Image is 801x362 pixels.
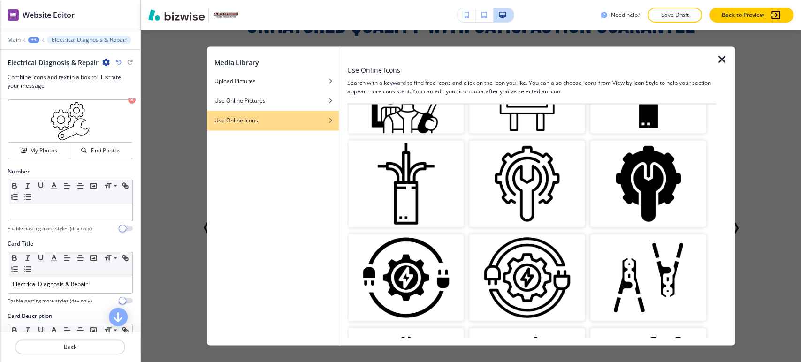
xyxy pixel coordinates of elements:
button: Back to Preview [709,8,793,23]
h4: Use Online Pictures [214,97,266,105]
h4: Find Photos [91,146,121,155]
button: Save Draft [648,8,702,23]
button: Find Photos [70,143,132,159]
button: Back [15,339,125,354]
button: My Photos [8,143,70,159]
button: Upload Pictures [207,71,339,91]
h2: Website Editor [23,9,75,21]
h4: Upload Pictures [214,77,256,85]
h2: Media Library [214,58,259,68]
h2: Electrical Diagnosis & Repair [8,58,99,68]
div: My PhotosFind Photos [8,99,133,160]
img: Your Logo [213,12,238,19]
p: Electrical Diagnosis & Repair [13,280,128,288]
h3: Need help? [611,11,640,19]
h4: Enable pasting more styles (dev only) [8,225,92,232]
img: editor icon [8,9,19,21]
button: Use Online Pictures [207,91,339,111]
p: Back [16,343,124,351]
img: Bizwise Logo [148,9,205,21]
h2: Card Title [8,240,33,248]
h3: Use Online Icons [347,65,400,75]
h2: Card Description [8,312,53,320]
h4: Enable pasting more styles (dev only) [8,297,92,304]
button: +3 [28,37,39,43]
h4: My Photos [30,146,57,155]
button: Electrical Diagnosis & Repair [47,36,131,44]
h2: Number [8,167,30,176]
h4: Use Online Icons [214,116,258,125]
button: Main [8,37,21,43]
button: Use Online Icons [207,111,339,130]
h4: Search with a keyword to find free icons and click on the icon you like. You can also choose icon... [347,79,716,96]
p: Back to Preview [722,11,764,19]
h3: Combine icons and text in a box to illustrate your message [8,73,133,90]
p: Save Draft [660,11,690,19]
p: Electrical Diagnosis & Repair [52,37,127,43]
